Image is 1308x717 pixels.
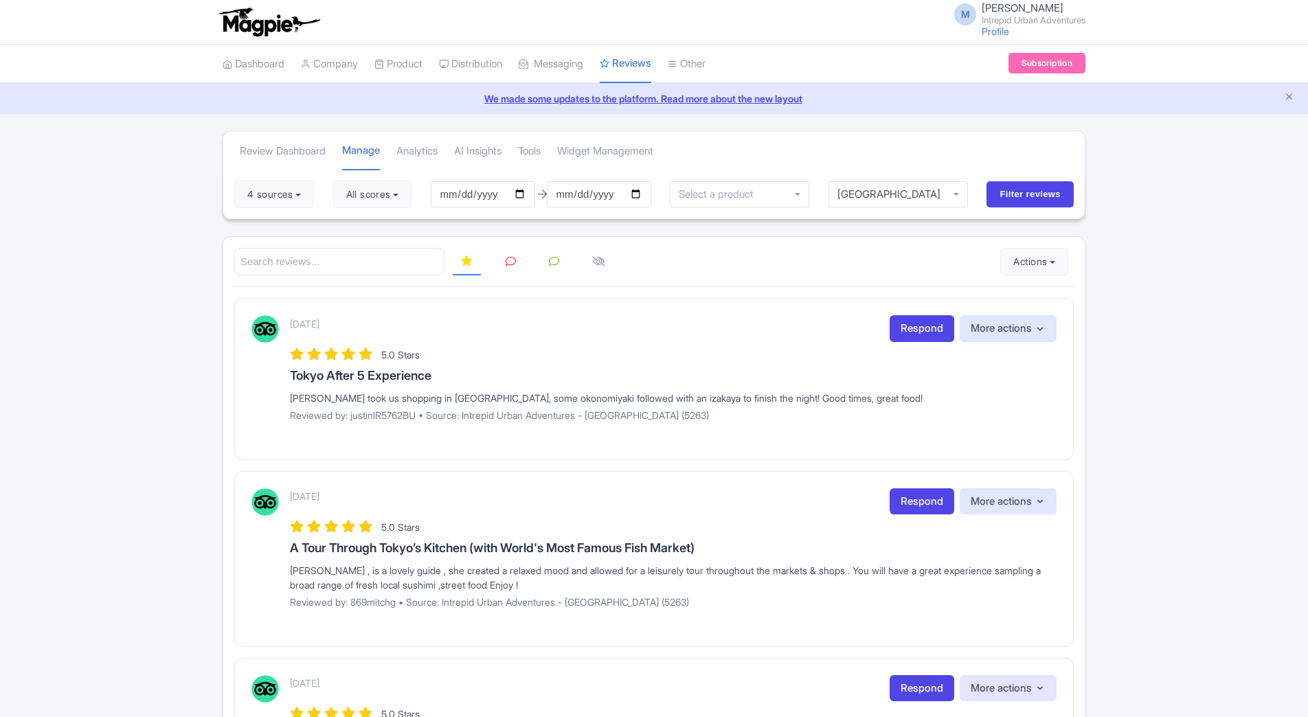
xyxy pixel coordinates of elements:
[301,45,358,83] a: Company
[240,133,326,170] a: Review Dashboard
[890,315,954,342] a: Respond
[890,675,954,702] a: Respond
[234,181,314,208] button: 4 sources
[1284,90,1294,106] button: Close announcement
[290,563,1057,592] div: [PERSON_NAME] , is a lovely guide , she created a relaxed mood and allowed for a leisurely tour t...
[342,132,380,171] a: Manage
[290,369,1057,383] h3: Tokyo After 5 Experience
[518,133,541,170] a: Tools
[290,391,1057,405] div: [PERSON_NAME] took us shopping in [GEOGRAPHIC_DATA], some okonomiyaki followed with an izakaya to...
[333,181,412,208] button: All scores
[890,488,954,515] a: Respond
[223,45,284,83] a: Dashboard
[519,45,583,83] a: Messaging
[1000,248,1068,275] button: Actions
[290,676,319,690] p: [DATE]
[290,317,319,331] p: [DATE]
[986,181,1074,207] input: Filter reviews
[960,675,1057,702] button: More actions
[668,45,706,83] a: Other
[396,133,438,170] a: Analytics
[946,3,1085,25] a: M [PERSON_NAME] Intrepid Urban Adventures
[982,25,1009,37] a: Profile
[954,3,976,25] span: M
[290,541,1057,555] h3: A Tour Through Tokyo’s Kitchen (with World's Most Famous Fish Market)
[251,675,279,703] img: Tripadvisor Logo
[290,489,319,503] p: [DATE]
[381,349,420,361] span: 5.0 Stars
[251,488,279,516] img: Tripadvisor Logo
[600,45,651,84] a: Reviews
[8,91,1300,106] a: We made some updates to the platform. Read more about the new layout
[982,16,1085,25] small: Intrepid Urban Adventures
[439,45,502,83] a: Distribution
[290,595,1057,609] p: Reviewed by: 869mitchg • Source: Intrepid Urban Adventures - [GEOGRAPHIC_DATA] (5263)
[960,315,1057,342] button: More actions
[960,488,1057,515] button: More actions
[216,7,322,37] img: logo-ab69f6fb50320c5b225c76a69d11143b.png
[251,315,279,343] img: Tripadvisor Logo
[679,188,761,201] input: Select a product
[374,45,422,83] a: Product
[234,248,444,276] input: Search reviews...
[1008,53,1085,73] a: Subscription
[381,521,420,533] span: 5.0 Stars
[982,1,1063,14] span: [PERSON_NAME]
[837,188,960,201] div: [GEOGRAPHIC_DATA]
[290,408,1057,422] p: Reviewed by: justinlR5762BU • Source: Intrepid Urban Adventures - [GEOGRAPHIC_DATA] (5263)
[454,133,501,170] a: AI Insights
[557,133,653,170] a: Widget Management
